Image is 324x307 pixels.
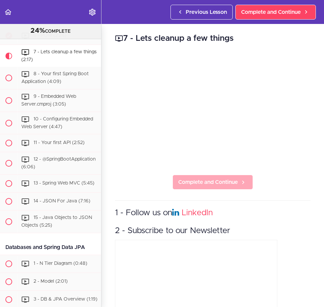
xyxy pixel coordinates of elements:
[115,54,310,164] iframe: Video Player
[172,175,253,190] a: Complete and Continue
[115,207,310,219] h3: 1 - Follow us on
[235,5,316,20] a: Complete and Continue
[178,178,238,186] span: Complete and Continue
[30,27,45,34] span: 24%
[33,181,94,186] span: 13 - Spring Web MVC (5:45)
[8,27,93,35] div: COMPLETE
[21,215,92,228] span: 15 - Java Objects to JSON Objects (5:25)
[33,199,90,203] span: 14 - JSON For Java (7:16)
[33,141,85,145] span: 11 - Your first API (2:52)
[88,8,96,16] svg: Settings Menu
[21,94,76,107] span: 9 - Embedded Web Server.cmproj (3:05)
[33,297,97,302] span: 3 - DB & JPA Overview (1:19)
[21,50,97,62] span: 7 - Lets cleanup a few things (2:17)
[4,8,12,16] svg: Back to course curriculum
[33,261,87,266] span: 1 - N Tier Diagram (0:48)
[21,117,93,129] span: 10 - Configuring Embedded Web Server (4:47)
[115,225,310,236] h3: 2 - Subscribe to our Newsletter
[21,157,96,170] span: 12 - @SpringBootApplication (6:06)
[170,5,233,20] a: Previous Lesson
[186,8,227,16] span: Previous Lesson
[182,209,213,217] a: LinkedIn
[241,8,301,16] span: Complete and Continue
[33,279,68,284] span: 2 - Model (2:01)
[115,33,310,44] h2: 7 - Lets cleanup a few things
[21,72,89,84] span: 8 - Your first Spring Boot Application (4:09)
